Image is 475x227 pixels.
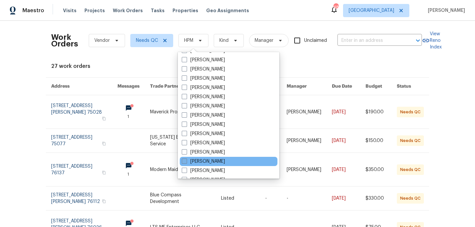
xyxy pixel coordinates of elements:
th: Messages [112,78,145,95]
h2: Work Orders [51,34,78,47]
div: 27 work orders [51,63,424,70]
label: [PERSON_NAME] [182,149,225,156]
span: Tasks [151,8,165,13]
th: Due Date [327,78,360,95]
label: [PERSON_NAME] [182,121,225,128]
label: [PERSON_NAME] [182,158,225,165]
label: [PERSON_NAME] [182,57,225,63]
th: Trade Partner [145,78,216,95]
td: Blue Compass Development [145,186,216,211]
span: HPM [184,37,193,44]
td: [PERSON_NAME] [281,129,327,153]
label: [PERSON_NAME] [182,130,225,137]
div: 48 [333,4,338,11]
td: [US_STATE] Best Pool Service [145,129,216,153]
label: [PERSON_NAME] [182,177,225,183]
span: [PERSON_NAME] [425,7,465,14]
span: Visits [63,7,77,14]
span: Geo Assignments [206,7,249,14]
span: Properties [173,7,198,14]
span: Manager [255,37,273,44]
label: [PERSON_NAME] [182,66,225,72]
th: Address [46,78,112,95]
label: [PERSON_NAME] [182,94,225,100]
button: Copy Address [101,116,107,122]
td: Modern Maids LLC [145,153,216,186]
td: - [281,186,327,211]
th: Status [392,78,429,95]
label: [PERSON_NAME] [182,140,225,146]
button: Copy Address [101,141,107,147]
th: Budget [360,78,392,95]
span: Needs QC [136,37,158,44]
button: Copy Address [101,198,107,204]
span: Projects [84,7,105,14]
th: Manager [281,78,327,95]
label: [PERSON_NAME] [182,112,225,119]
td: [PERSON_NAME] [281,153,327,186]
span: Kind [219,37,229,44]
td: Listed [216,186,260,211]
label: [PERSON_NAME] [182,103,225,109]
label: [PERSON_NAME] [182,75,225,82]
span: Vendor [94,37,110,44]
td: - [260,186,281,211]
input: Enter in an address [337,36,403,46]
button: Open [413,36,423,45]
label: [PERSON_NAME] [182,84,225,91]
span: Work Orders [113,7,143,14]
td: [PERSON_NAME] [281,95,327,129]
label: [PERSON_NAME] [182,167,225,174]
span: [GEOGRAPHIC_DATA] [349,7,394,14]
button: Copy Address [101,170,107,176]
span: Maestro [22,7,44,14]
a: View Reno Index [422,31,442,50]
span: Unclaimed [304,37,327,44]
td: Maverick Property Services [145,95,216,129]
